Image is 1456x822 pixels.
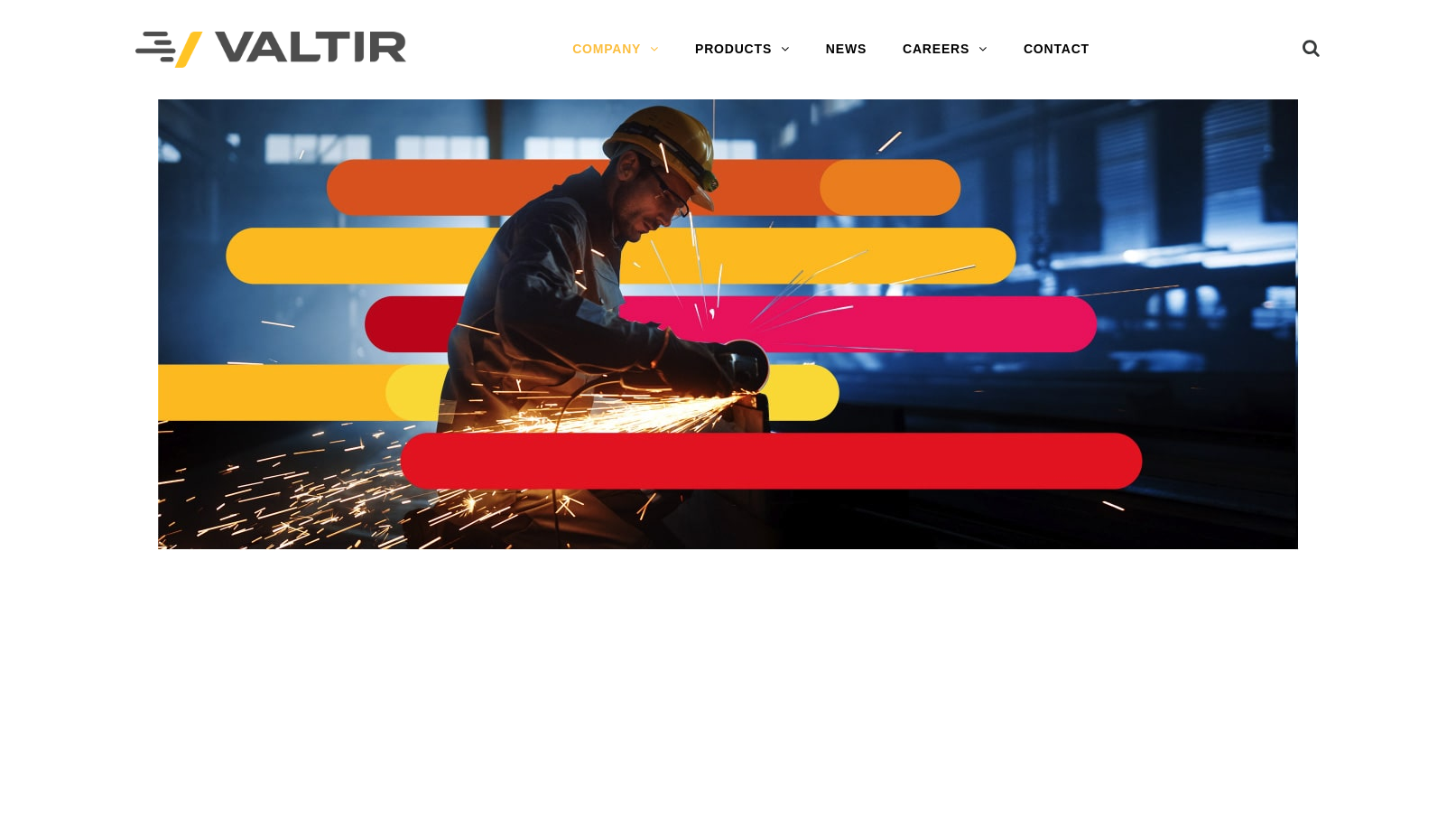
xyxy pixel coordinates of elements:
a: PRODUCTS [677,32,808,68]
a: NEWS [808,32,885,68]
a: COMPANY [554,32,677,68]
a: CAREERS [885,32,1006,68]
a: CONTACT [1006,32,1108,68]
img: Valtir [135,32,406,69]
